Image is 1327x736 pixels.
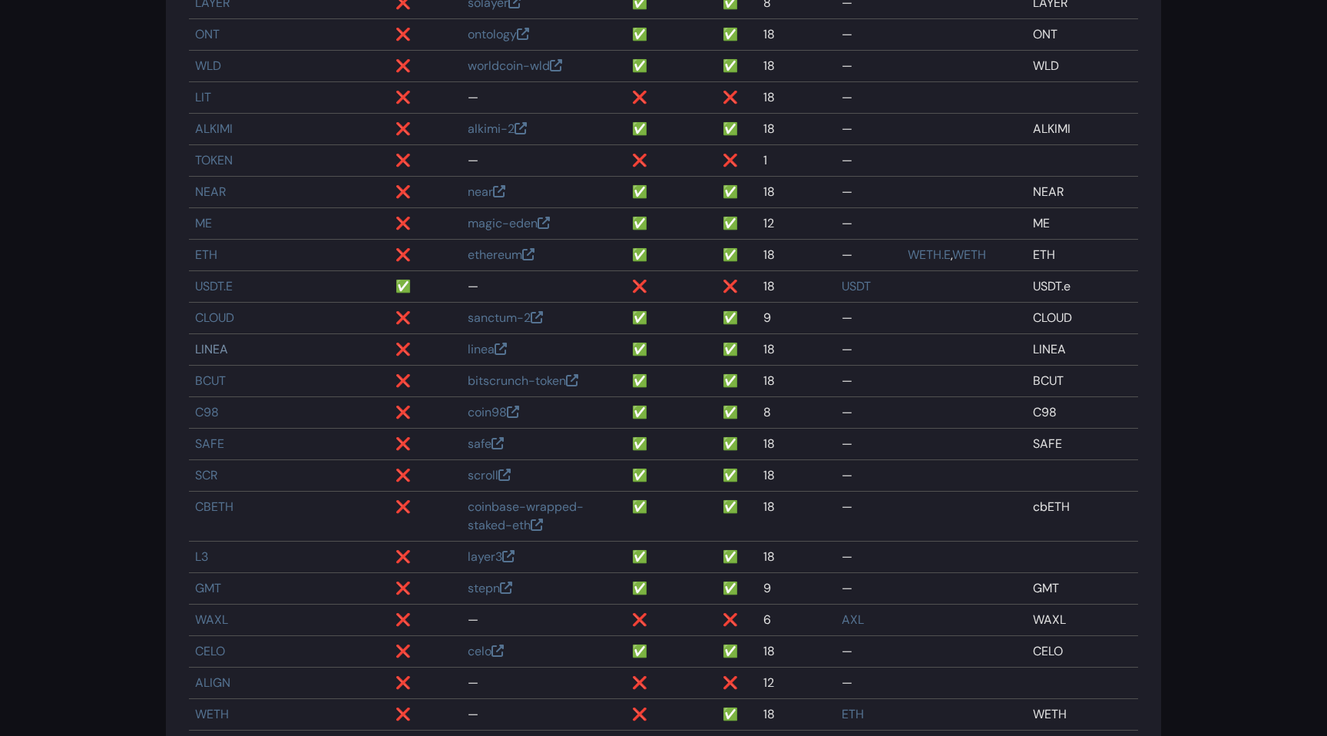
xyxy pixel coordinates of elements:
[195,404,219,420] a: C98
[195,499,233,515] a: CBETH
[626,460,716,492] td: ✅
[908,247,951,263] a: WETH.E
[389,542,462,573] td: ❌
[757,303,836,334] td: 9
[757,208,836,240] td: 12
[626,699,716,731] td: ❌
[626,573,716,605] td: ✅
[1027,492,1138,542] td: cbETH
[836,334,902,366] td: —
[757,636,836,668] td: 18
[468,247,534,263] a: ethereum
[462,668,626,699] td: —
[836,51,902,82] td: —
[757,19,836,51] td: 18
[757,177,836,208] td: 18
[468,643,504,659] a: celo
[195,675,230,691] a: ALIGN
[836,668,902,699] td: —
[757,573,836,605] td: 9
[389,177,462,208] td: ❌
[195,121,233,137] a: ALKIMI
[836,429,902,460] td: —
[716,334,757,366] td: ✅
[716,51,757,82] td: ✅
[462,605,626,636] td: —
[716,699,757,731] td: ✅
[468,436,504,452] a: safe
[389,492,462,542] td: ❌
[1027,699,1138,731] td: WETH
[468,184,505,200] a: near
[836,460,902,492] td: —
[836,573,902,605] td: —
[626,145,716,177] td: ❌
[626,240,716,271] td: ✅
[626,208,716,240] td: ✅
[1027,177,1138,208] td: NEAR
[716,177,757,208] td: ✅
[389,699,462,731] td: ❌
[836,177,902,208] td: —
[389,114,462,145] td: ❌
[389,303,462,334] td: ❌
[757,114,836,145] td: 18
[195,89,211,105] a: LIT
[1027,51,1138,82] td: WLD
[757,51,836,82] td: 18
[468,373,578,389] a: bitscrunch-token
[626,397,716,429] td: ✅
[716,114,757,145] td: ✅
[626,636,716,668] td: ✅
[389,397,462,429] td: ❌
[195,643,225,659] a: CELO
[1027,397,1138,429] td: C98
[468,499,584,533] a: coinbase-wrapped-staked-eth
[468,341,507,357] a: linea
[836,145,902,177] td: —
[716,397,757,429] td: ✅
[1027,240,1138,271] td: ETH
[836,366,902,397] td: —
[195,549,208,565] a: L3
[195,215,212,231] a: ME
[716,636,757,668] td: ✅
[757,82,836,114] td: 18
[757,492,836,542] td: 18
[626,271,716,303] td: ❌
[195,580,221,596] a: GMT
[195,706,229,722] a: WETH
[842,612,864,628] a: AXL
[626,19,716,51] td: ✅
[716,573,757,605] td: ✅
[757,397,836,429] td: 8
[836,492,902,542] td: —
[1027,114,1138,145] td: ALKIMI
[1027,636,1138,668] td: CELO
[836,19,902,51] td: —
[468,404,519,420] a: coin98
[716,605,757,636] td: ❌
[195,612,228,628] a: WAXL
[1027,573,1138,605] td: GMT
[836,636,902,668] td: —
[757,366,836,397] td: 18
[757,460,836,492] td: 18
[1027,366,1138,397] td: BCUT
[626,605,716,636] td: ❌
[468,58,562,74] a: worldcoin-wld
[462,82,626,114] td: —
[1027,19,1138,51] td: ONT
[626,51,716,82] td: ✅
[389,334,462,366] td: ❌
[195,341,228,357] a: LINEA
[952,247,986,263] a: WETH
[468,549,515,565] a: layer3
[842,278,871,294] a: USDT
[195,184,227,200] a: NEAR
[389,51,462,82] td: ❌
[1027,429,1138,460] td: SAFE
[716,460,757,492] td: ✅
[468,215,550,231] a: magic-eden
[389,208,462,240] td: ❌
